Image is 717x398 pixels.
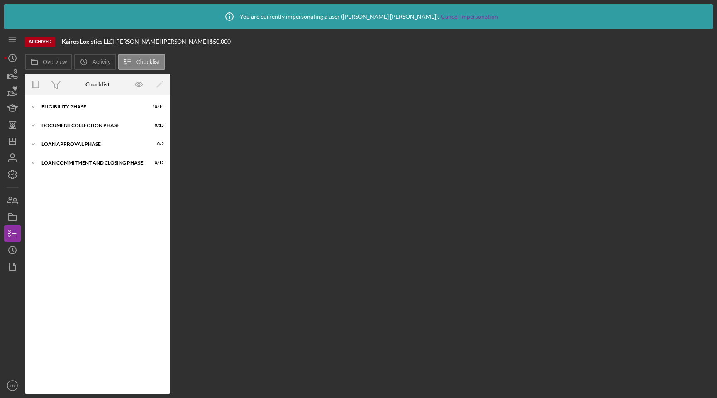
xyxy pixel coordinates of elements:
a: Cancel Impersonation [441,13,498,20]
div: $50,000 [210,38,233,45]
b: Kairos Logistics LLC [62,38,113,45]
text: LN [10,383,15,388]
label: Checklist [136,59,160,65]
div: 10 / 14 [149,104,164,109]
button: LN [4,377,21,394]
div: 0 / 12 [149,160,164,165]
div: You are currently impersonating a user ( [PERSON_NAME] [PERSON_NAME] ). [219,6,498,27]
div: Archived [25,37,55,47]
label: Overview [43,59,67,65]
button: Activity [74,54,116,70]
div: Loan Approval Phase [41,142,143,147]
div: Loan Commitment and Closing Phase [41,160,143,165]
div: | [62,38,115,45]
div: Checklist [85,81,110,88]
div: Document Collection Phase [41,123,143,128]
div: 0 / 15 [149,123,164,128]
button: Overview [25,54,72,70]
div: 0 / 2 [149,142,164,147]
label: Activity [92,59,110,65]
div: Eligibility Phase [41,104,143,109]
div: [PERSON_NAME] [PERSON_NAME] | [115,38,210,45]
button: Checklist [118,54,165,70]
